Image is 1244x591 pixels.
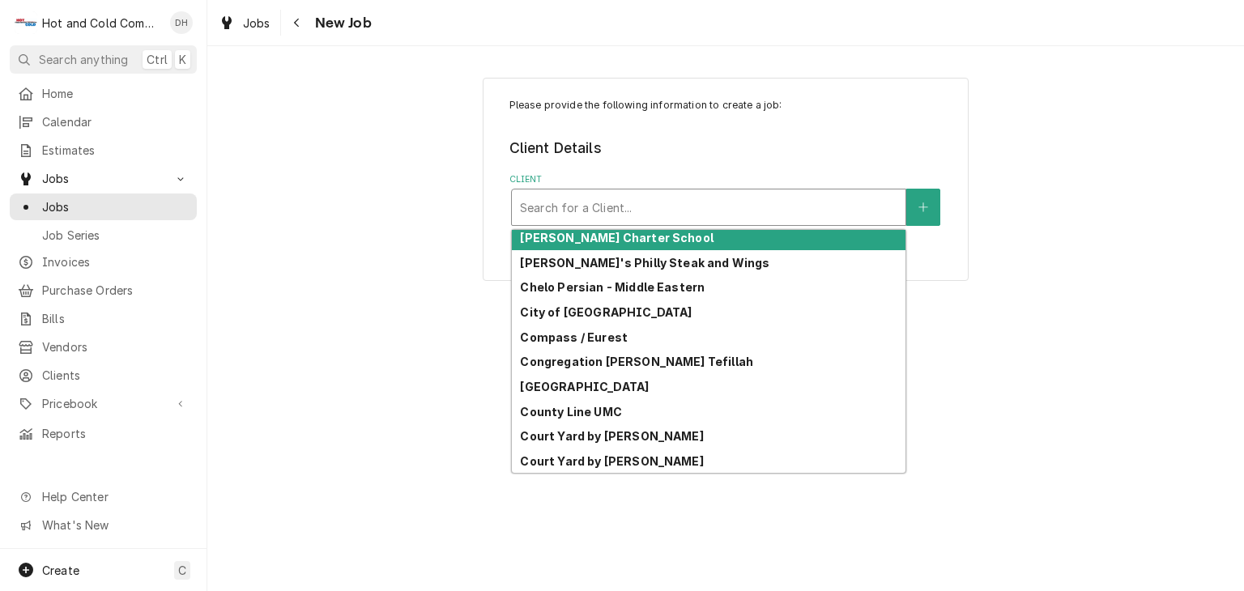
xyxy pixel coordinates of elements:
[15,11,37,34] div: Hot and Cold Commercial Kitchens, Inc.'s Avatar
[10,390,197,417] a: Go to Pricebook
[310,12,372,34] span: New Job
[42,198,189,215] span: Jobs
[10,137,197,164] a: Estimates
[39,51,128,68] span: Search anything
[284,10,310,36] button: Navigate back
[42,395,164,412] span: Pricebook
[147,51,168,68] span: Ctrl
[520,330,628,344] strong: Compass / Eurest
[483,78,969,281] div: Job Create/Update
[42,425,189,442] span: Reports
[10,45,197,74] button: Search anythingCtrlK
[42,113,189,130] span: Calendar
[42,253,189,270] span: Invoices
[10,165,197,192] a: Go to Jobs
[42,517,187,534] span: What's New
[520,256,769,270] strong: [PERSON_NAME]'s Philly Steak and Wings
[520,405,621,419] strong: County Line UMC
[10,420,197,447] a: Reports
[42,15,161,32] div: Hot and Cold Commercial Kitchens, Inc.
[10,305,197,332] a: Bills
[243,15,271,32] span: Jobs
[178,562,186,579] span: C
[10,334,197,360] a: Vendors
[520,305,692,319] strong: City of [GEOGRAPHIC_DATA]
[918,202,928,213] svg: Create New Client
[42,227,189,244] span: Job Series
[42,85,189,102] span: Home
[520,380,649,393] strong: [GEOGRAPHIC_DATA]
[509,173,943,226] div: Client
[42,142,189,159] span: Estimates
[42,563,79,577] span: Create
[10,483,197,510] a: Go to Help Center
[520,454,703,468] strong: Court Yard by [PERSON_NAME]
[15,11,37,34] div: H
[42,367,189,384] span: Clients
[509,98,943,226] div: Job Create/Update Form
[520,280,705,294] strong: Chelo Persian - Middle Eastern
[42,170,164,187] span: Jobs
[10,249,197,275] a: Invoices
[42,488,187,505] span: Help Center
[10,80,197,107] a: Home
[509,173,943,186] label: Client
[10,362,197,389] a: Clients
[10,512,197,538] a: Go to What's New
[520,429,703,443] strong: Court Yard by [PERSON_NAME]
[520,355,753,368] strong: Congregation [PERSON_NAME] Tefillah
[42,338,189,355] span: Vendors
[10,277,197,304] a: Purchase Orders
[10,108,197,135] a: Calendar
[170,11,193,34] div: Daryl Harris's Avatar
[42,282,189,299] span: Purchase Orders
[906,189,940,226] button: Create New Client
[520,231,713,244] strong: [PERSON_NAME] Charter School
[10,193,197,220] a: Jobs
[170,11,193,34] div: DH
[509,138,943,159] legend: Client Details
[179,51,186,68] span: K
[509,98,943,113] p: Please provide the following information to create a job:
[42,310,189,327] span: Bills
[212,10,277,36] a: Jobs
[10,222,197,249] a: Job Series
